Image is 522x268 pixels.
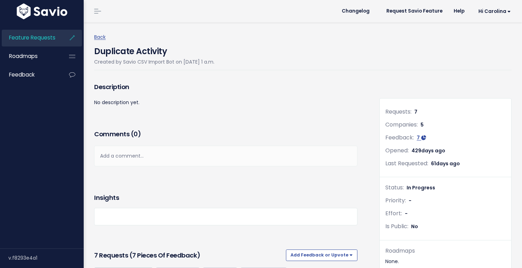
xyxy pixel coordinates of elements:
span: Status: [385,183,404,191]
span: days ago [436,160,460,167]
a: Back [94,34,106,41]
span: 7 [417,134,420,141]
span: Is Public: [385,222,408,230]
div: Add a comment... [94,146,357,166]
span: In Progress [407,184,435,191]
span: Hi Carolina [478,9,511,14]
span: Effort: [385,209,402,217]
div: v.f8293e4a1 [8,249,84,267]
span: Requests: [385,108,411,116]
span: 429 [411,147,445,154]
h3: Comments ( ) [94,129,357,139]
span: Changelog [342,9,370,14]
span: - [405,210,408,217]
span: days ago [421,147,445,154]
img: logo-white.9d6f32f41409.svg [15,3,69,19]
span: Opened: [385,146,409,154]
span: Priority: [385,196,406,204]
h3: Insights [94,193,119,203]
span: 61 [431,160,460,167]
span: 0 [134,130,138,138]
span: Roadmaps [9,52,38,60]
span: Companies: [385,121,418,129]
button: Add Feedback or Upvote [286,249,357,261]
a: Roadmaps [2,48,58,64]
span: Last Requested: [385,159,428,167]
h3: Description [94,82,357,92]
span: No [411,223,418,230]
span: Feature Requests [9,34,55,41]
a: Feature Requests [2,30,58,46]
div: Roadmaps [385,246,506,256]
a: Help [448,6,470,16]
span: - [409,197,411,204]
h4: Duplicate Activity [94,42,214,58]
span: Feedback: [385,133,414,142]
a: Hi Carolina [470,6,516,17]
span: Feedback [9,71,35,78]
h3: 7 Requests (7 pieces of Feedback) [94,251,283,260]
span: Created by Savio CSV Import Bot on [DATE] 1 a.m. [94,58,214,65]
a: Request Savio Feature [381,6,448,16]
a: 7 [417,134,426,141]
a: Feedback [2,67,58,83]
span: 7 [414,108,417,115]
p: No description yet. [94,98,357,107]
span: 5 [421,121,424,128]
div: None. [385,257,506,266]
